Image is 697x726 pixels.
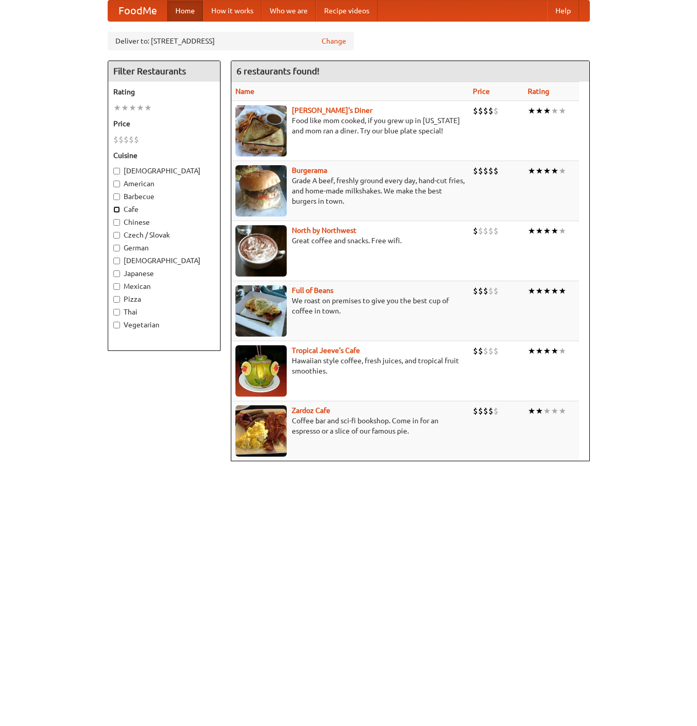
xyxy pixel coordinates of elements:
[543,225,551,237] li: ★
[113,296,120,303] input: Pizza
[473,105,478,116] li: $
[235,105,287,156] img: sallys.jpg
[528,405,535,417] li: ★
[559,285,566,297] li: ★
[543,405,551,417] li: ★
[113,245,120,251] input: German
[322,36,346,46] a: Change
[113,320,215,330] label: Vegetarian
[559,345,566,357] li: ★
[113,283,120,290] input: Mexican
[292,286,333,295] b: Full of Beans
[113,230,215,240] label: Czech / Slovak
[235,236,465,246] p: Great coffee and snacks. Free wifi.
[493,165,499,176] li: $
[113,166,215,176] label: [DEMOGRAPHIC_DATA]
[108,1,167,21] a: FoodMe
[113,204,215,214] label: Cafe
[113,258,120,264] input: [DEMOGRAPHIC_DATA]
[113,206,120,213] input: Cafe
[478,405,483,417] li: $
[235,225,287,277] img: north.jpg
[113,294,215,304] label: Pizza
[144,102,152,113] li: ★
[124,134,129,145] li: $
[551,105,559,116] li: ★
[113,232,120,239] input: Czech / Slovak
[121,102,129,113] li: ★
[236,66,320,76] ng-pluralize: 6 restaurants found!
[488,225,493,237] li: $
[136,102,144,113] li: ★
[113,243,215,253] label: German
[483,285,488,297] li: $
[528,87,549,95] a: Rating
[543,165,551,176] li: ★
[113,307,215,317] label: Thai
[535,285,543,297] li: ★
[113,181,120,187] input: American
[483,405,488,417] li: $
[235,165,287,217] img: burgerama.jpg
[478,285,483,297] li: $
[292,406,330,415] a: Zardoz Cafe
[551,285,559,297] li: ★
[129,134,134,145] li: $
[483,165,488,176] li: $
[134,134,139,145] li: $
[483,105,488,116] li: $
[543,345,551,357] li: ★
[113,179,215,189] label: American
[493,345,499,357] li: $
[493,225,499,237] li: $
[113,150,215,161] h5: Cuisine
[113,281,215,291] label: Mexican
[493,405,499,417] li: $
[292,106,372,114] b: [PERSON_NAME]'s Diner
[478,165,483,176] li: $
[473,87,490,95] a: Price
[203,1,262,21] a: How it works
[113,87,215,97] h5: Rating
[559,105,566,116] li: ★
[262,1,316,21] a: Who we are
[129,102,136,113] li: ★
[528,285,535,297] li: ★
[113,270,120,277] input: Japanese
[543,105,551,116] li: ★
[559,165,566,176] li: ★
[483,225,488,237] li: $
[493,105,499,116] li: $
[235,115,465,136] p: Food like mom cooked, if you grew up in [US_STATE] and mom ran a diner. Try our blue plate special!
[473,165,478,176] li: $
[292,226,356,234] a: North by Northwest
[488,165,493,176] li: $
[535,225,543,237] li: ★
[473,345,478,357] li: $
[113,268,215,279] label: Japanese
[535,165,543,176] li: ★
[473,405,478,417] li: $
[235,175,465,206] p: Grade A beef, freshly ground every day, hand-cut fries, and home-made milkshakes. We make the bes...
[108,32,354,50] div: Deliver to: [STREET_ADDRESS]
[108,61,220,82] h4: Filter Restaurants
[535,345,543,357] li: ★
[543,285,551,297] li: ★
[559,405,566,417] li: ★
[292,166,327,174] b: Burgerama
[535,105,543,116] li: ★
[235,87,254,95] a: Name
[113,119,215,129] h5: Price
[235,416,465,436] p: Coffee bar and sci-fi bookshop. Come in for an espresso or a slice of our famous pie.
[547,1,579,21] a: Help
[113,217,215,227] label: Chinese
[528,225,535,237] li: ★
[292,346,360,355] a: Tropical Jeeve's Cafe
[478,225,483,237] li: $
[113,134,118,145] li: $
[559,225,566,237] li: ★
[235,296,465,316] p: We roast on premises to give you the best cup of coffee in town.
[488,105,493,116] li: $
[535,405,543,417] li: ★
